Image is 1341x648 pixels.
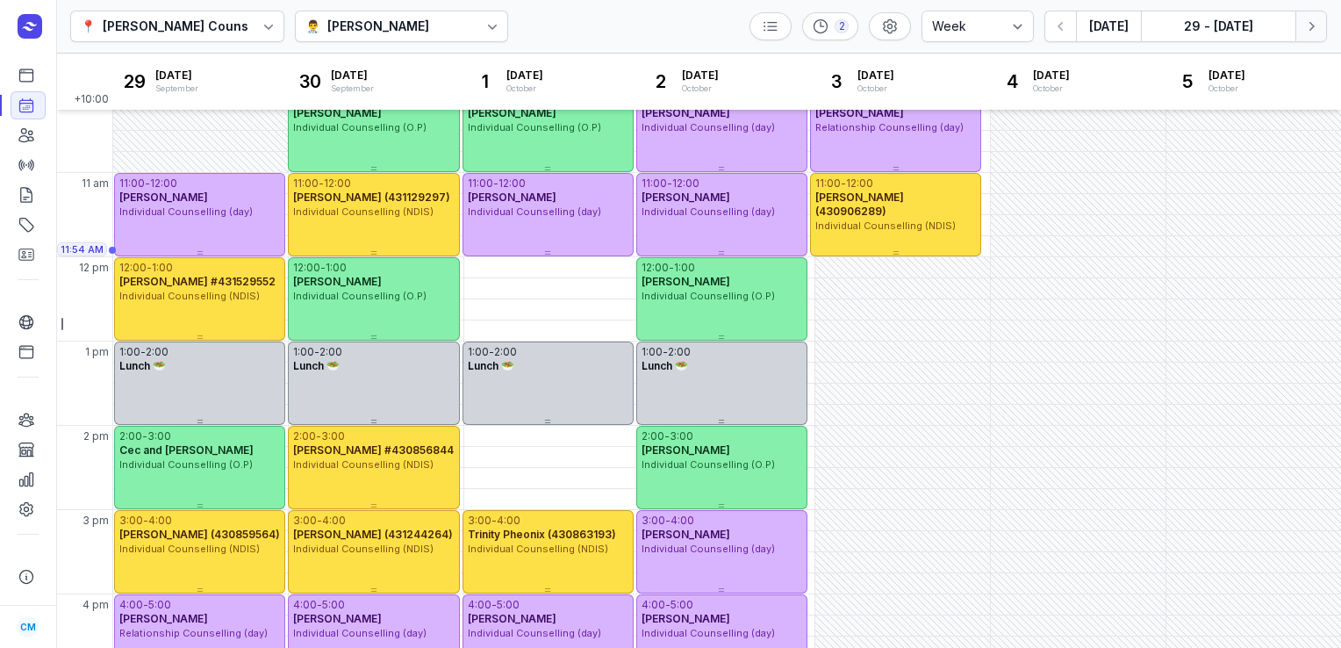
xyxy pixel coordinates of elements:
div: 30 [296,68,324,96]
div: 5:00 [322,598,345,612]
span: [DATE] [1208,68,1245,83]
span: Individual Counselling (NDIS) [815,220,956,232]
span: 11 am [82,176,109,191]
span: [PERSON_NAME] [293,275,382,288]
span: Individual Counselling (day) [468,627,601,639]
div: - [667,176,672,191]
div: - [316,429,321,443]
div: - [665,598,670,612]
span: Individual Counselling (day) [642,543,775,555]
div: October [506,83,543,95]
span: Trinity Pheonix (430863193) [468,528,616,541]
span: CM [20,616,36,637]
span: Individual Counselling (day) [468,205,601,218]
div: - [319,176,324,191]
div: 4:00 [148,514,172,528]
div: October [682,83,719,95]
div: 11:00 [815,176,841,191]
span: [DATE] [682,68,719,83]
div: 3:00 [147,429,171,443]
div: 1:00 [119,345,140,359]
div: 4:00 [642,598,665,612]
span: [PERSON_NAME] [119,191,208,204]
div: October [1033,83,1070,95]
div: 12:00 [642,261,669,275]
span: Individual Counselling (O.P) [642,458,775,471]
span: 2 pm [83,429,109,443]
div: - [143,514,148,528]
div: - [317,514,322,528]
div: 2:00 [293,429,316,443]
span: [PERSON_NAME] [468,612,556,625]
div: 2:00 [319,345,342,359]
span: Individual Counselling (NDIS) [119,290,260,302]
span: Individual Counselling (day) [293,627,427,639]
div: - [493,176,498,191]
span: Individual Counselling (NDIS) [293,205,434,218]
div: 4:00 [670,514,694,528]
div: 3:00 [119,514,143,528]
div: 3:00 [670,429,693,443]
div: 12:00 [324,176,351,191]
div: September [331,83,374,95]
div: 12:00 [150,176,177,191]
span: Individual Counselling (NDIS) [119,543,260,555]
div: 4:00 [119,598,143,612]
div: - [320,261,326,275]
div: 2 [647,68,675,96]
div: - [145,176,150,191]
div: 5:00 [148,598,171,612]
div: 11:00 [119,176,145,191]
span: Individual Counselling (day) [642,205,775,218]
span: [PERSON_NAME] [642,275,730,288]
span: Individual Counselling (day) [642,121,775,133]
span: [PERSON_NAME] #431529552 [119,275,276,288]
div: 2:00 [494,345,517,359]
div: 12:00 [293,261,320,275]
button: 29 - [DATE] [1141,11,1295,42]
span: 1 pm [85,345,109,359]
div: 4:00 [468,598,491,612]
div: 👨‍⚕️ [305,16,320,37]
span: +10:00 [74,92,112,110]
div: 5:00 [497,598,520,612]
div: 11:00 [468,176,493,191]
div: 1:00 [293,345,314,359]
div: 2:00 [119,429,142,443]
div: 2 [835,19,849,33]
span: Lunch 🥗 [468,359,514,372]
div: 11:00 [642,176,667,191]
span: [DATE] [1033,68,1070,83]
div: 11:00 [293,176,319,191]
div: - [489,345,494,359]
span: Individual Counselling (day) [119,205,253,218]
div: 4:00 [497,514,520,528]
span: [PERSON_NAME] (430906289) [815,191,904,218]
span: Lunch 🥗 [293,359,340,372]
span: [PERSON_NAME] [468,106,556,119]
button: [DATE] [1076,11,1141,42]
div: - [491,514,497,528]
div: October [1208,83,1245,95]
div: - [665,514,670,528]
div: 29 [120,68,148,96]
span: [PERSON_NAME] [642,106,730,119]
div: 12:00 [119,261,147,275]
span: [PERSON_NAME] [293,106,382,119]
div: - [664,429,670,443]
span: Individual Counselling (O.P) [642,290,775,302]
div: 1 [471,68,499,96]
div: [PERSON_NAME] Counselling [103,16,283,37]
div: October [857,83,894,95]
span: Individual Counselling (day) [642,627,775,639]
div: - [314,345,319,359]
span: [PERSON_NAME] [642,191,730,204]
div: 2:00 [146,345,169,359]
span: Lunch 🥗 [642,359,688,372]
span: [PERSON_NAME] #430856844 [293,443,454,457]
span: [PERSON_NAME] (431129297) [293,191,450,204]
div: - [317,598,322,612]
div: - [841,176,846,191]
span: 3 pm [82,514,109,528]
div: 3:00 [293,514,317,528]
